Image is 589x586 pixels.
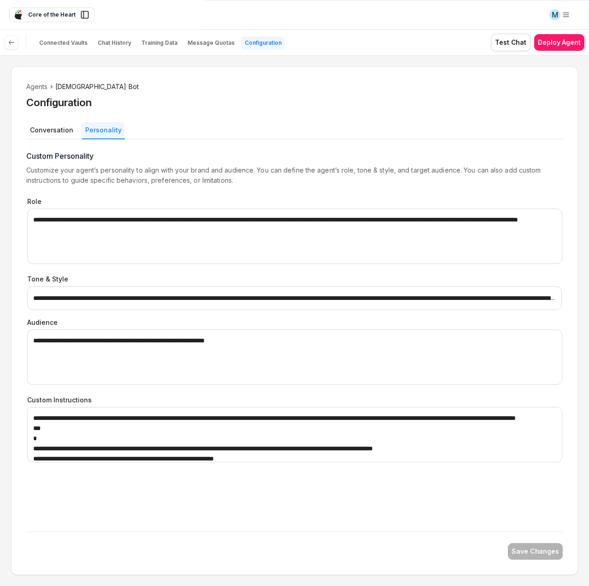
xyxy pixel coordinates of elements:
div: M [549,9,560,20]
h2: Configuration [26,96,91,109]
p: Configuration [245,39,282,47]
button: Personality [82,122,124,138]
p: Message Quotas [188,39,235,47]
p: Connected Vaults [39,39,88,47]
p: Training Data [141,39,177,47]
p: Chat History [98,39,131,47]
nav: breadcrumb [26,82,563,92]
button: Test Chat [491,34,530,51]
button: Conversation [26,122,76,138]
p: Customize your agent’s personality to align with your brand and audience. You can define the agen... [26,165,563,185]
button: Deploy Agent [534,34,584,51]
p: Custom Personality [26,150,563,161]
li: Agents [26,82,48,92]
span: [DEMOGRAPHIC_DATA] Bot [55,82,139,92]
